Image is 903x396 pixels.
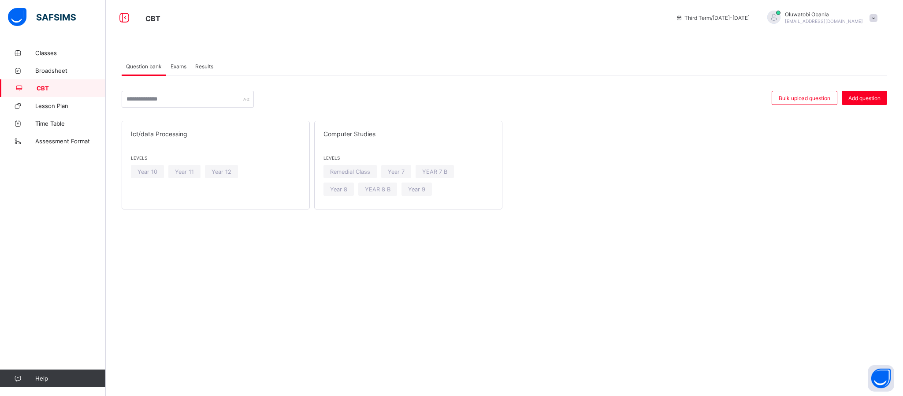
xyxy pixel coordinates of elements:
[365,186,390,193] span: YEAR 8 B
[212,168,231,175] span: Year 12
[388,168,405,175] span: Year 7
[35,120,106,127] span: Time Table
[422,168,447,175] span: YEAR 7 B
[676,15,750,21] span: session/term information
[848,95,881,101] span: Add question
[323,155,493,161] span: Levels
[868,365,894,392] button: Open asap
[779,95,830,101] span: Bulk upload question
[137,168,157,175] span: Year 10
[37,85,106,92] span: CBT
[175,168,194,175] span: Year 11
[35,375,105,382] span: Help
[785,11,863,18] span: Oluwatobi Obanla
[330,168,370,175] span: Remedial Class
[131,155,301,161] span: Levels
[758,11,882,25] div: OluwatobiObanla
[145,14,160,23] span: CBT
[35,138,106,145] span: Assessment Format
[8,8,76,26] img: safsims
[195,63,213,70] span: Results
[330,186,347,193] span: Year 8
[35,67,106,74] span: Broadsheet
[126,63,162,70] span: Question bank
[131,130,301,138] span: Ict/data Processing
[408,186,425,193] span: Year 9
[323,130,493,138] span: Computer Studies
[171,63,186,70] span: Exams
[785,19,863,24] span: [EMAIL_ADDRESS][DOMAIN_NAME]
[35,49,106,56] span: Classes
[35,102,106,109] span: Lesson Plan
